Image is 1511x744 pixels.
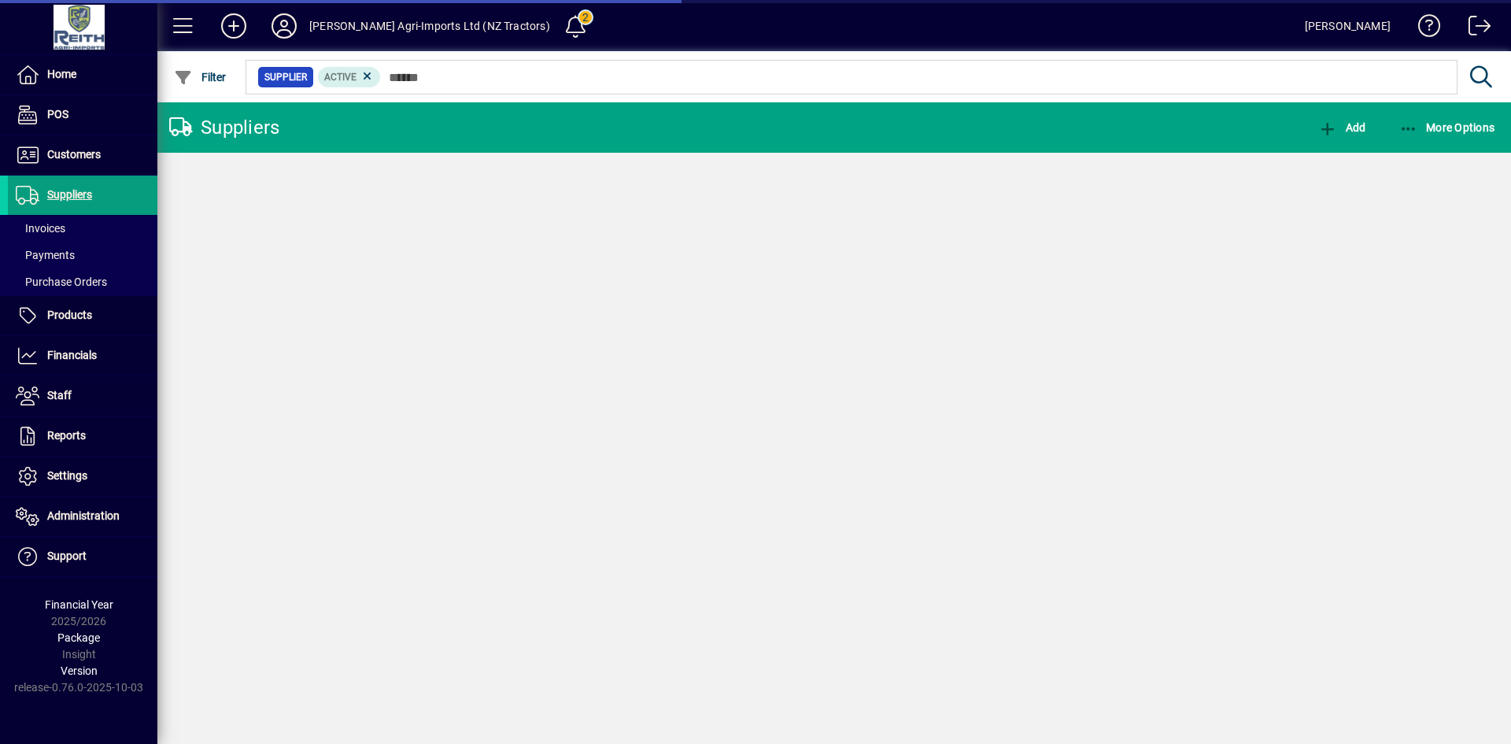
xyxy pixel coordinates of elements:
[8,336,157,376] a: Financials
[1457,3,1491,54] a: Logout
[16,276,107,288] span: Purchase Orders
[8,135,157,175] a: Customers
[57,631,100,644] span: Package
[8,376,157,416] a: Staff
[16,249,75,261] span: Payments
[8,537,157,576] a: Support
[170,63,231,91] button: Filter
[324,72,357,83] span: Active
[8,268,157,295] a: Purchase Orders
[47,148,101,161] span: Customers
[47,108,68,120] span: POS
[8,416,157,456] a: Reports
[8,95,157,135] a: POS
[8,457,157,496] a: Settings
[8,55,157,94] a: Home
[47,509,120,522] span: Administration
[47,389,72,402] span: Staff
[1395,113,1499,142] button: More Options
[47,68,76,80] span: Home
[47,349,97,361] span: Financials
[47,429,86,442] span: Reports
[47,188,92,201] span: Suppliers
[16,222,65,235] span: Invoices
[47,469,87,482] span: Settings
[47,550,87,562] span: Support
[8,215,157,242] a: Invoices
[45,598,113,611] span: Financial Year
[209,12,259,40] button: Add
[1318,121,1365,134] span: Add
[174,71,227,83] span: Filter
[8,296,157,335] a: Products
[1314,113,1369,142] button: Add
[1406,3,1441,54] a: Knowledge Base
[1305,13,1391,39] div: [PERSON_NAME]
[264,69,307,85] span: Supplier
[1399,121,1495,134] span: More Options
[8,242,157,268] a: Payments
[8,497,157,536] a: Administration
[259,12,309,40] button: Profile
[169,115,279,140] div: Suppliers
[309,13,550,39] div: [PERSON_NAME] Agri-Imports Ltd (NZ Tractors)
[47,309,92,321] span: Products
[61,664,98,677] span: Version
[318,67,381,87] mat-chip: Activation Status: Active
